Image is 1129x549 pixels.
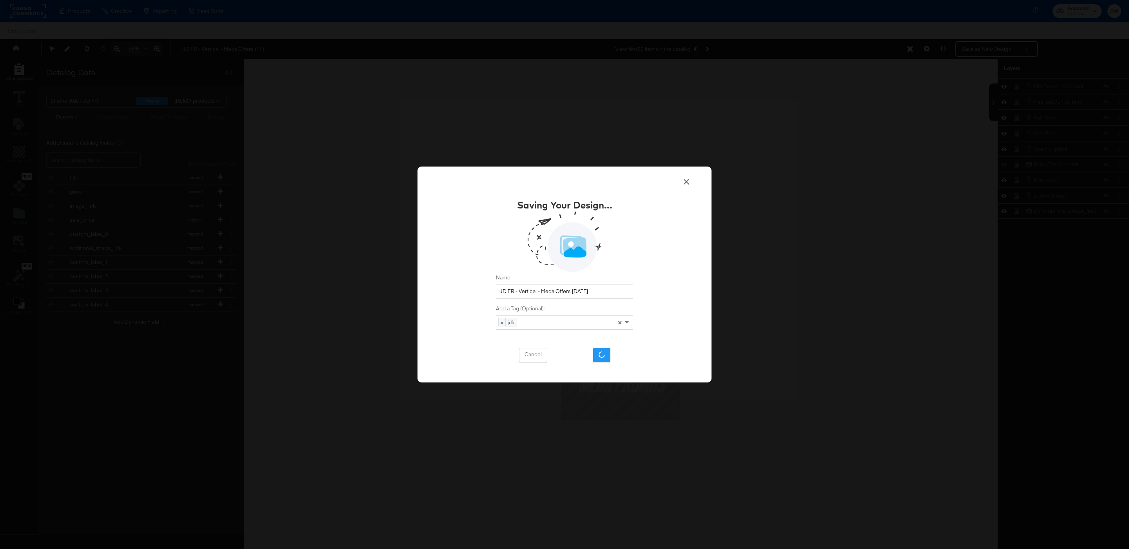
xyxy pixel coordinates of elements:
span: Clear all [616,316,623,329]
span: × [618,318,622,325]
button: Cancel [519,348,547,362]
span: × [499,318,506,326]
span: jdfr [506,318,517,326]
label: Name: [496,274,633,281]
label: Add a Tag (Optional): [496,305,633,312]
div: Saving Your Design... [517,198,612,212]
